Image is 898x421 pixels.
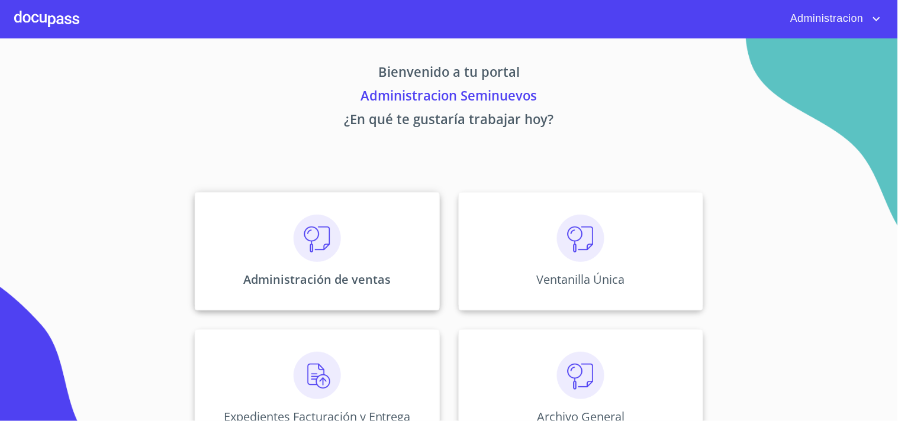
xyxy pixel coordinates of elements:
[781,9,884,28] button: account of current user
[243,271,391,287] p: Administración de ventas
[537,271,625,287] p: Ventanilla Única
[557,352,604,399] img: consulta.png
[85,109,814,133] p: ¿En qué te gustaría trabajar hoy?
[781,9,870,28] span: Administracion
[557,215,604,262] img: consulta.png
[294,215,341,262] img: consulta.png
[85,86,814,109] p: Administracion Seminuevos
[85,62,814,86] p: Bienvenido a tu portal
[294,352,341,399] img: carga.png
